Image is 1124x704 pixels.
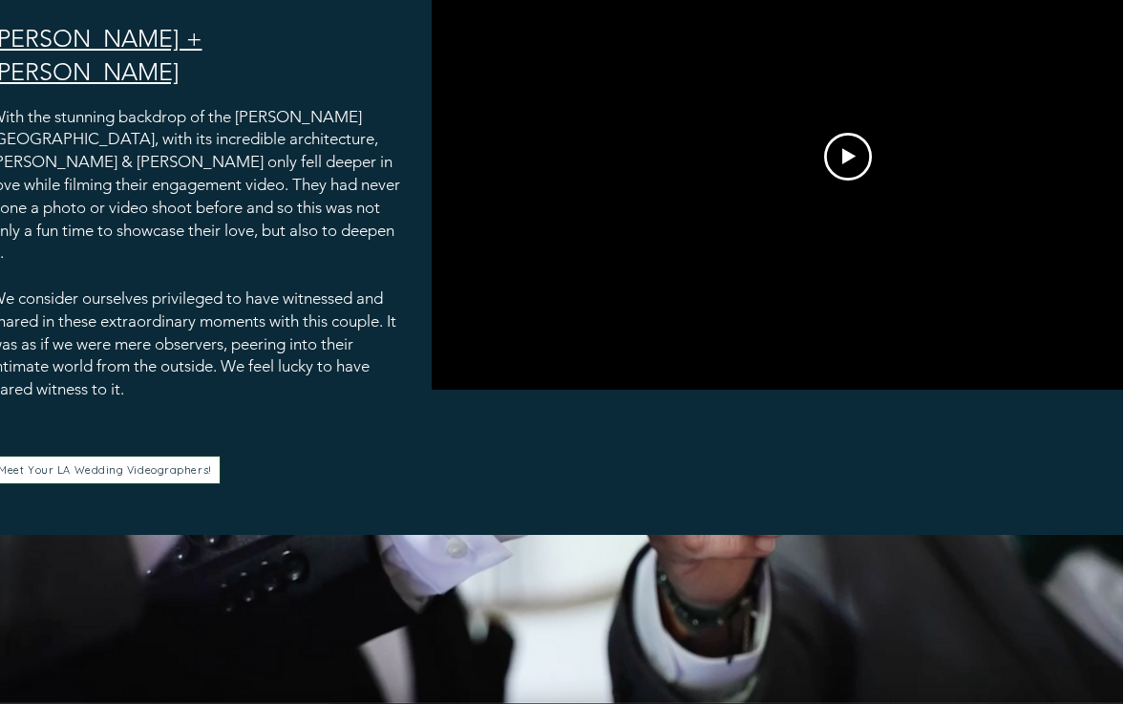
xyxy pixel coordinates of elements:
[824,133,872,181] button: Play video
